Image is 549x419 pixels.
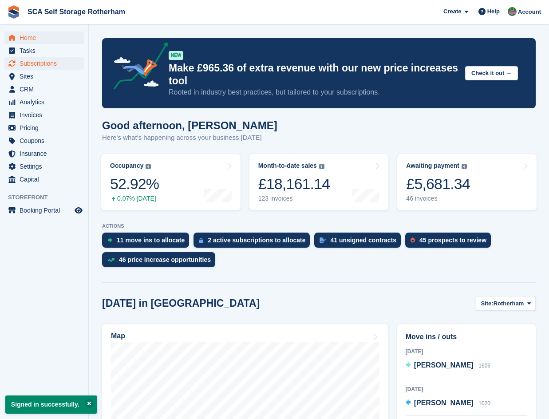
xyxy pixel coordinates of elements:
a: menu [4,57,84,70]
p: ACTIONS [102,223,536,229]
a: 11 move ins to allocate [102,233,194,252]
a: menu [4,173,84,186]
span: Capital [20,173,73,186]
div: 0.07% [DATE] [110,195,159,202]
div: 123 invoices [258,195,330,202]
a: menu [4,147,84,160]
span: [PERSON_NAME] [414,399,474,407]
span: Account [518,8,541,16]
div: NEW [169,51,183,60]
img: prospect-51fa495bee0391a8d652442698ab0144808aea92771e9ea1ae160a38d050c398.svg [411,237,415,243]
img: icon-info-grey-7440780725fd019a000dd9b08b2336e03edf1995a4989e88bcd33f0948082b44.svg [319,164,324,169]
a: menu [4,204,84,217]
p: Here's what's happening across your business [DATE] [102,133,277,143]
div: Month-to-date sales [258,162,317,170]
h2: [DATE] in [GEOGRAPHIC_DATA] [102,297,260,309]
a: menu [4,32,84,44]
span: CRM [20,83,73,95]
span: Subscriptions [20,57,73,70]
div: Awaiting payment [406,162,459,170]
a: menu [4,70,84,83]
a: menu [4,122,84,134]
img: Sarah Race [508,7,517,16]
a: menu [4,83,84,95]
span: Tasks [20,44,73,57]
span: Sites [20,70,73,83]
span: Coupons [20,134,73,147]
div: 41 unsigned contracts [330,237,396,244]
a: SCA Self Storage Rotherham [24,4,129,19]
a: 45 prospects to review [405,233,495,252]
h2: Move ins / outs [406,332,527,342]
span: 1020 [478,400,490,407]
h1: Good afternoon, [PERSON_NAME] [102,119,277,131]
p: Rooted in industry best practices, but tailored to your subscriptions. [169,87,458,97]
img: price_increase_opportunities-93ffe204e8149a01c8c9dc8f82e8f89637d9d84a8eef4429ea346261dce0b2c0.svg [107,258,115,262]
div: 45 prospects to review [419,237,486,244]
a: [PERSON_NAME] 1020 [406,398,490,409]
span: Storefront [8,193,88,202]
img: price-adjustments-announcement-icon-8257ccfd72463d97f412b2fc003d46551f7dbcb40ab6d574587a9cd5c0d94... [106,42,168,93]
a: Occupancy 52.92% 0.07% [DATE] [101,154,241,210]
img: stora-icon-8386f47178a22dfd0bd8f6a31ec36ba5ce8667c1dd55bd0f319d3a0aa187defe.svg [7,5,20,19]
span: Settings [20,160,73,173]
div: 46 invoices [406,195,470,202]
a: 2 active subscriptions to allocate [194,233,314,252]
button: Site: Rotherham [476,296,536,311]
span: Rotherham [494,299,524,308]
a: Preview store [73,205,84,216]
a: Month-to-date sales £18,161.14 123 invoices [249,154,389,210]
div: Occupancy [110,162,143,170]
img: move_ins_to_allocate_icon-fdf77a2bb77ea45bf5b3d319d69a93e2d87916cf1d5bf7949dd705db3b84f3ca.svg [107,237,112,243]
span: Site: [481,299,493,308]
div: 2 active subscriptions to allocate [208,237,305,244]
a: 46 price increase opportunities [102,252,220,272]
a: menu [4,44,84,57]
a: 41 unsigned contracts [314,233,405,252]
span: Analytics [20,96,73,108]
span: Booking Portal [20,204,73,217]
div: 52.92% [110,175,159,193]
div: [DATE] [406,385,527,393]
span: Home [20,32,73,44]
img: active_subscription_to_allocate_icon-d502201f5373d7db506a760aba3b589e785aa758c864c3986d89f69b8ff3... [199,237,203,243]
p: Signed in successfully. [5,395,97,414]
a: Awaiting payment £5,681.34 46 invoices [397,154,537,210]
div: £5,681.34 [406,175,470,193]
div: £18,161.14 [258,175,330,193]
div: [DATE] [406,348,527,356]
span: [PERSON_NAME] [414,361,474,369]
img: icon-info-grey-7440780725fd019a000dd9b08b2336e03edf1995a4989e88bcd33f0948082b44.svg [146,164,151,169]
a: menu [4,109,84,121]
p: Make £965.36 of extra revenue with our new price increases tool [169,62,458,87]
span: Help [487,7,500,16]
a: menu [4,160,84,173]
a: menu [4,96,84,108]
div: 11 move ins to allocate [117,237,185,244]
span: 1606 [478,363,490,369]
div: 46 price increase opportunities [119,256,211,263]
span: Invoices [20,109,73,121]
a: menu [4,134,84,147]
span: Pricing [20,122,73,134]
a: [PERSON_NAME] 1606 [406,360,490,372]
span: Create [443,7,461,16]
h2: Map [111,332,125,340]
span: Insurance [20,147,73,160]
button: Check it out → [465,66,518,81]
img: icon-info-grey-7440780725fd019a000dd9b08b2336e03edf1995a4989e88bcd33f0948082b44.svg [462,164,467,169]
img: contract_signature_icon-13c848040528278c33f63329250d36e43548de30e8caae1d1a13099fd9432cc5.svg [320,237,326,243]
